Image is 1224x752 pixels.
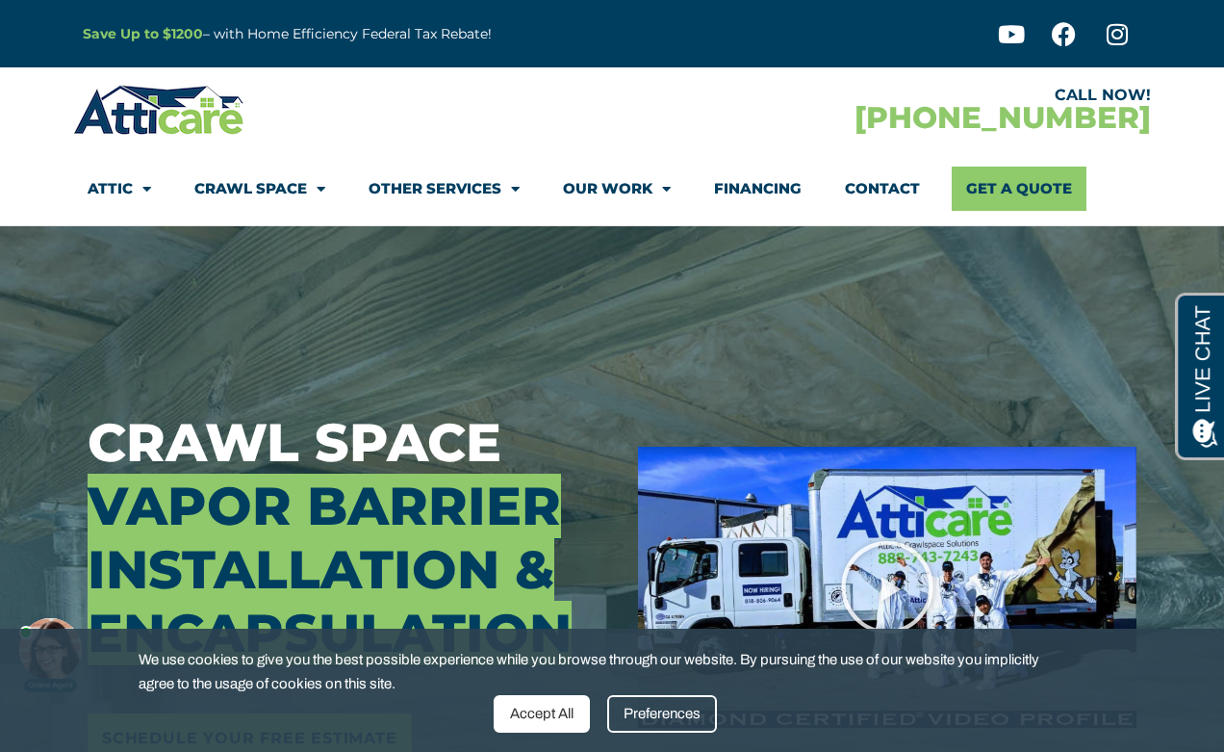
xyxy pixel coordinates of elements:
div: Preferences [607,695,717,733]
h3: Crawl Space [88,411,609,665]
div: Play Video [839,539,935,635]
span: Opens a chat window [47,15,155,39]
a: Other Services [369,167,520,211]
a: Financing [714,167,802,211]
a: Get A Quote [952,167,1086,211]
span: Vapor Barrier Installation & Encapsulation [88,474,572,665]
nav: Menu [88,167,1136,211]
a: Save Up to $1200 [83,25,203,42]
span: We use cookies to give you the best possible experience while you browse through our website. By ... [139,648,1072,695]
p: – with Home Efficiency Federal Tax Rebate! [83,23,706,45]
a: Our Work [563,167,671,211]
div: CALL NOW! [612,88,1151,103]
iframe: Chat Invitation [10,550,318,694]
a: Contact [845,167,920,211]
a: Crawl Space [194,167,325,211]
div: Accept All [494,695,590,733]
a: Attic [88,167,151,211]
